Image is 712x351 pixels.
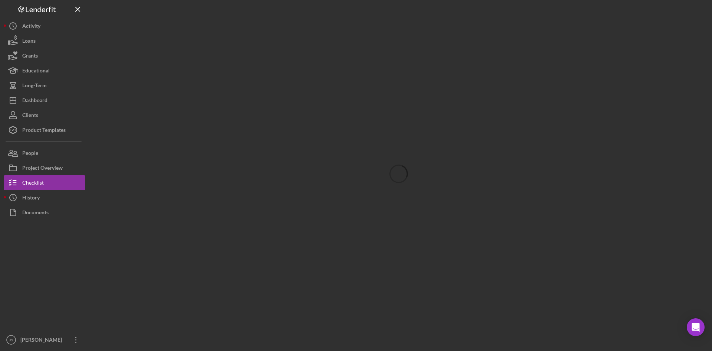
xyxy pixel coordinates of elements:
div: History [22,190,40,207]
div: Activity [22,19,40,35]
div: Clients [22,108,38,124]
button: Project Overview [4,160,85,175]
button: Loans [4,33,85,48]
button: Long-Term [4,78,85,93]
div: [PERSON_NAME] [19,332,67,349]
button: Grants [4,48,85,63]
div: Checklist [22,175,44,192]
div: Loans [22,33,36,50]
div: Documents [22,205,49,222]
button: Checklist [4,175,85,190]
div: Grants [22,48,38,65]
text: JS [9,338,13,342]
button: History [4,190,85,205]
button: Dashboard [4,93,85,108]
div: People [22,146,38,162]
div: Dashboard [22,93,47,110]
button: Activity [4,19,85,33]
div: Product Templates [22,123,66,139]
div: Open Intercom Messenger [687,318,705,336]
button: Documents [4,205,85,220]
button: People [4,146,85,160]
button: Educational [4,63,85,78]
div: Project Overview [22,160,63,177]
div: Long-Term [22,78,47,95]
div: Educational [22,63,50,80]
button: JS[PERSON_NAME] [4,332,85,347]
button: Product Templates [4,123,85,137]
button: Clients [4,108,85,123]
